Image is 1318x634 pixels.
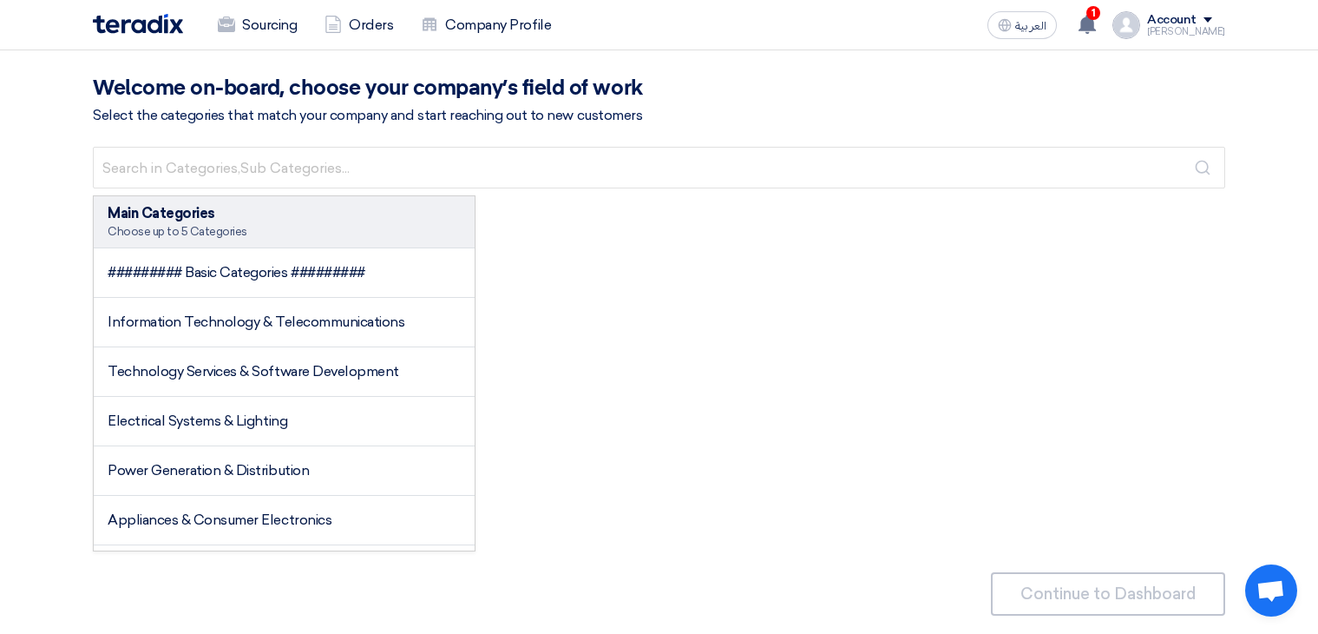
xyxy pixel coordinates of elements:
[108,512,331,528] span: Appliances & Consumer Electronics
[407,6,565,44] a: Company Profile
[93,76,1225,101] h2: Welcome on-board, choose your company’s field of work
[108,462,309,479] span: Power Generation & Distribution
[108,264,365,281] span: ######### Basic Categories #########
[987,11,1057,39] button: العربية
[108,224,461,240] div: Choose up to 5 Categories
[108,314,404,330] span: Information Technology & Telecommunications
[93,14,183,34] img: Teradix logo
[93,105,1225,126] div: Select the categories that match your company and start reaching out to new customers
[991,572,1225,616] button: Continue to Dashboard
[1112,11,1140,39] img: profile_test.png
[1015,20,1046,32] span: العربية
[108,363,399,380] span: Technology Services & Software Development
[1147,13,1197,28] div: Account
[108,413,287,429] span: Electrical Systems & Lighting
[1245,565,1297,617] a: دردشة مفتوحة
[311,6,407,44] a: Orders
[108,203,461,224] div: Main Categories
[1147,27,1225,36] div: [PERSON_NAME]
[1086,6,1100,20] span: 1
[204,6,311,44] a: Sourcing
[93,147,1225,188] input: Search in Categories,Sub Categories...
